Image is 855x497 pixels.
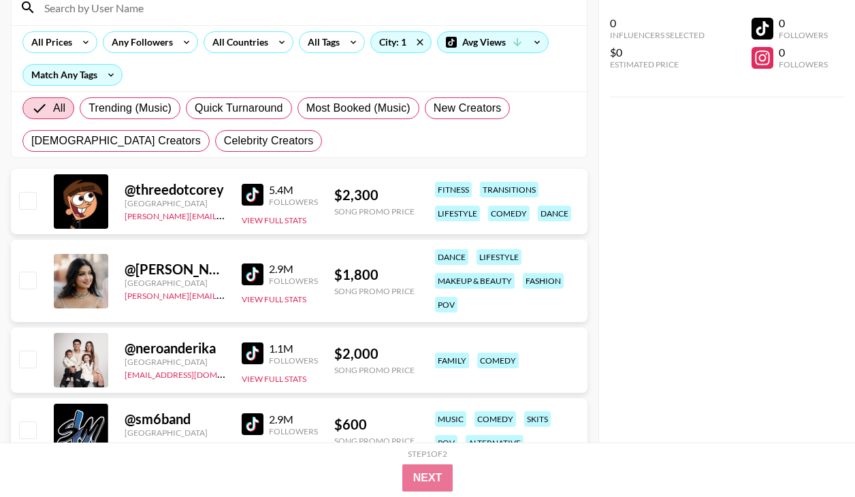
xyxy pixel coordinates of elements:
[334,365,415,375] div: Song Promo Price
[125,261,225,278] div: @ [PERSON_NAME].reghuram
[31,133,201,149] span: [DEMOGRAPHIC_DATA] Creators
[480,182,538,197] div: transitions
[334,416,415,433] div: $ 600
[242,215,306,225] button: View Full Stats
[488,206,530,221] div: comedy
[269,276,318,286] div: Followers
[125,428,225,438] div: [GEOGRAPHIC_DATA]
[477,249,521,265] div: lifestyle
[23,65,122,85] div: Match Any Tags
[435,273,515,289] div: makeup & beauty
[371,32,431,52] div: City: 1
[610,16,705,30] div: 0
[103,32,176,52] div: Any Followers
[269,197,318,207] div: Followers
[334,187,415,204] div: $ 2,300
[125,181,225,198] div: @ threedotcorey
[53,100,65,116] span: All
[538,206,571,221] div: dance
[242,263,263,285] img: TikTok
[610,59,705,69] div: Estimated Price
[242,413,263,435] img: TikTok
[334,345,415,362] div: $ 2,000
[269,413,318,426] div: 2.9M
[125,357,225,367] div: [GEOGRAPHIC_DATA]
[195,100,283,116] span: Quick Turnaround
[269,183,318,197] div: 5.4M
[435,182,472,197] div: fitness
[334,266,415,283] div: $ 1,800
[610,46,705,59] div: $0
[269,342,318,355] div: 1.1M
[524,411,551,427] div: skits
[779,16,828,30] div: 0
[435,411,466,427] div: music
[438,32,548,52] div: Avg Views
[125,288,326,301] a: [PERSON_NAME][EMAIL_ADDRESS][DOMAIN_NAME]
[474,411,516,427] div: comedy
[125,208,455,221] a: [PERSON_NAME][EMAIL_ADDRESS][PERSON_NAME][PERSON_NAME][DOMAIN_NAME]
[402,464,453,492] button: Next
[435,297,457,312] div: pov
[334,286,415,296] div: Song Promo Price
[523,273,564,289] div: fashion
[779,30,828,40] div: Followers
[224,133,314,149] span: Celebrity Creators
[435,249,468,265] div: dance
[435,435,457,451] div: pov
[88,100,172,116] span: Trending (Music)
[435,353,469,368] div: family
[204,32,271,52] div: All Countries
[269,262,318,276] div: 2.9M
[334,206,415,217] div: Song Promo Price
[125,198,225,208] div: [GEOGRAPHIC_DATA]
[300,32,342,52] div: All Tags
[779,59,828,69] div: Followers
[242,184,263,206] img: TikTok
[477,353,519,368] div: comedy
[435,206,480,221] div: lifestyle
[269,355,318,366] div: Followers
[434,100,502,116] span: New Creators
[23,32,75,52] div: All Prices
[125,367,261,380] a: [EMAIL_ADDRESS][DOMAIN_NAME]
[242,374,306,384] button: View Full Stats
[125,411,225,428] div: @ sm6band
[466,435,523,451] div: alternative
[306,100,410,116] span: Most Booked (Music)
[334,436,415,446] div: Song Promo Price
[610,30,705,40] div: Influencers Selected
[125,340,225,357] div: @ neroanderika
[269,426,318,436] div: Followers
[125,278,225,288] div: [GEOGRAPHIC_DATA]
[242,342,263,364] img: TikTok
[779,46,828,59] div: 0
[242,294,306,304] button: View Full Stats
[408,449,447,459] div: Step 1 of 2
